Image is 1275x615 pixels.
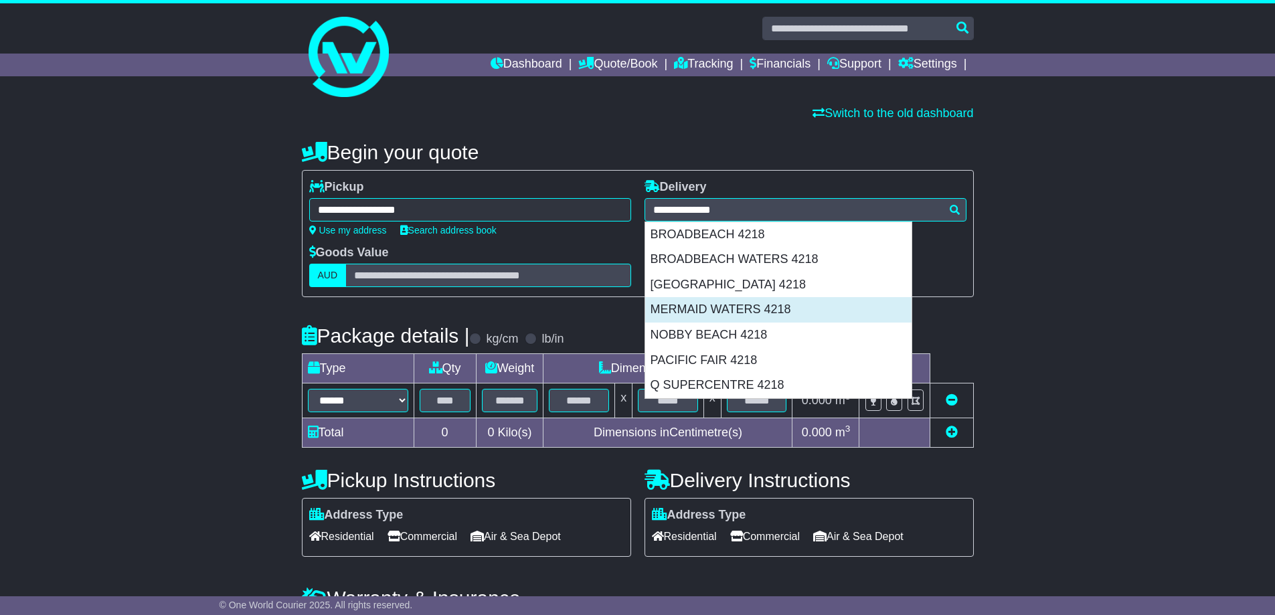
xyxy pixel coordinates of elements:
span: 0.000 [802,426,832,439]
a: Search address book [400,225,497,236]
label: Address Type [652,508,746,523]
a: Add new item [946,426,958,439]
td: Dimensions in Centimetre(s) [543,418,792,448]
a: Quote/Book [578,54,657,76]
sup: 3 [845,424,851,434]
td: x [615,383,632,418]
label: Address Type [309,508,404,523]
div: BROADBEACH 4218 [645,222,912,248]
span: Residential [652,526,717,547]
td: x [703,383,721,418]
td: Type [302,354,414,383]
label: AUD [309,264,347,287]
div: [GEOGRAPHIC_DATA] 4218 [645,272,912,298]
td: Total [302,418,414,448]
a: Tracking [674,54,733,76]
div: Q SUPERCENTRE 4218 [645,373,912,398]
td: Weight [476,354,543,383]
label: Pickup [309,180,364,195]
h4: Begin your quote [302,141,974,163]
td: Qty [414,354,476,383]
a: Switch to the old dashboard [813,106,973,120]
h4: Package details | [302,325,470,347]
span: m [835,426,851,439]
span: Air & Sea Depot [813,526,904,547]
span: Commercial [388,526,457,547]
div: PACIFIC FAIR 4218 [645,348,912,373]
a: Support [827,54,881,76]
span: m [835,393,851,407]
span: Commercial [730,526,800,547]
div: NOBBY BEACH 4218 [645,323,912,348]
label: Goods Value [309,246,389,260]
span: Air & Sea Depot [471,526,561,547]
h4: Delivery Instructions [645,469,974,491]
td: Kilo(s) [476,418,543,448]
h4: Warranty & Insurance [302,587,974,609]
td: Dimensions (L x W x H) [543,354,792,383]
label: lb/in [541,332,564,347]
td: 0 [414,418,476,448]
span: 0.000 [802,393,832,407]
div: BROADBEACH WATERS 4218 [645,247,912,272]
h4: Pickup Instructions [302,469,631,491]
div: MERMAID WATERS 4218 [645,297,912,323]
a: Use my address [309,225,387,236]
a: Remove this item [946,393,958,407]
a: Settings [898,54,957,76]
a: Dashboard [491,54,562,76]
span: © One World Courier 2025. All rights reserved. [220,600,413,610]
span: 0 [487,426,494,439]
typeahead: Please provide city [645,198,966,222]
span: Residential [309,526,374,547]
a: Financials [750,54,811,76]
label: kg/cm [486,332,518,347]
label: Delivery [645,180,707,195]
